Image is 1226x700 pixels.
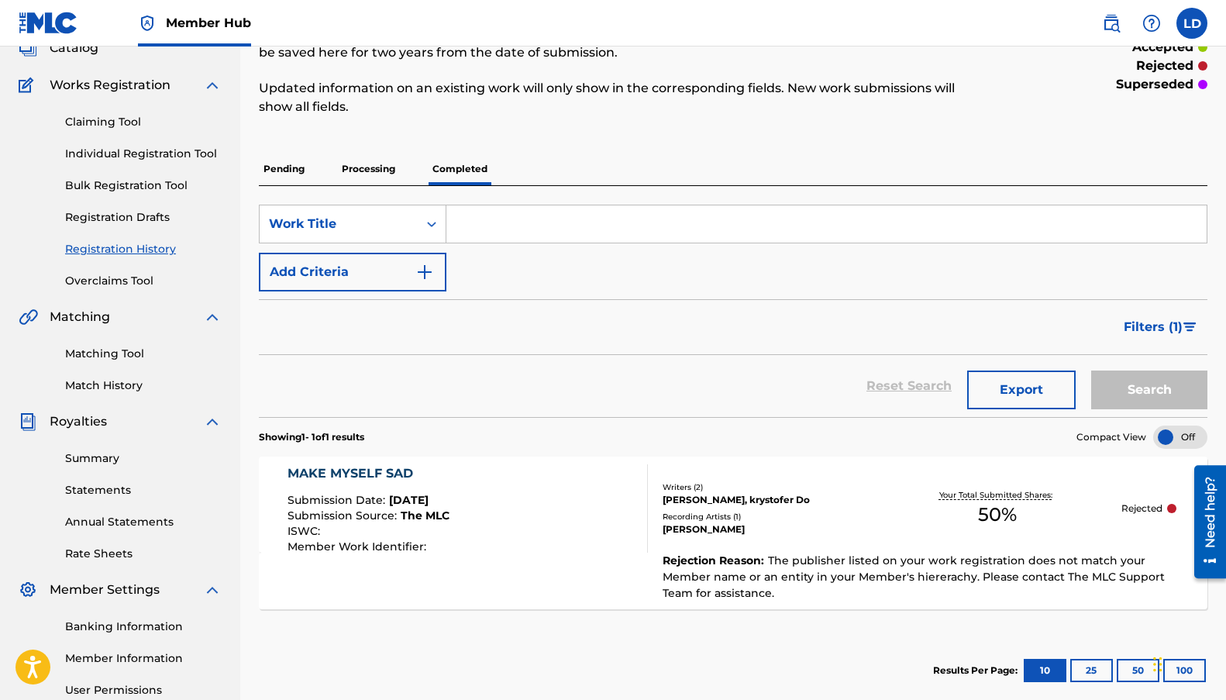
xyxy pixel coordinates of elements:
[939,489,1056,501] p: Your Total Submitted Shares:
[203,581,222,599] img: expand
[19,39,37,57] img: Catalog
[50,412,107,431] span: Royalties
[259,205,1207,417] form: Search Form
[1153,641,1162,688] div: Drag
[65,273,222,289] a: Overclaims Tool
[1096,8,1127,39] a: Public Search
[259,79,989,116] p: Updated information on an existing work will only show in the corresponding fields. New work subm...
[65,482,222,498] a: Statements
[1183,460,1226,584] iframe: Resource Center
[1124,318,1183,336] span: Filters ( 1 )
[663,522,873,536] div: [PERSON_NAME]
[19,308,38,326] img: Matching
[19,412,37,431] img: Royalties
[1132,38,1193,57] p: accepted
[1142,14,1161,33] img: help
[166,14,251,32] span: Member Hub
[19,76,39,95] img: Works Registration
[401,509,449,522] span: The MLC
[65,346,222,362] a: Matching Tool
[663,511,873,522] div: Recording Artists ( 1 )
[1102,14,1121,33] img: search
[933,664,1021,678] p: Results Per Page:
[65,619,222,635] a: Banking Information
[19,581,37,599] img: Member Settings
[288,493,389,507] span: Submission Date :
[65,378,222,394] a: Match History
[259,153,309,185] p: Pending
[259,457,1207,609] a: MAKE MYSELF SADSubmission Date:[DATE]Submission Source:The MLCISWC:Member Work Identifier:Writers...
[1136,57,1193,75] p: rejected
[50,76,170,95] span: Works Registration
[65,241,222,257] a: Registration History
[1076,430,1146,444] span: Compact View
[663,553,768,567] span: Rejection Reason :
[269,215,408,233] div: Work Title
[663,481,873,493] div: Writers ( 2 )
[50,581,160,599] span: Member Settings
[65,546,222,562] a: Rate Sheets
[203,412,222,431] img: expand
[337,153,400,185] p: Processing
[19,39,98,57] a: CatalogCatalog
[50,308,110,326] span: Matching
[1121,502,1162,516] p: Rejected
[65,450,222,467] a: Summary
[259,430,364,444] p: Showing 1 - 1 of 1 results
[288,509,401,522] span: Submission Source :
[288,540,430,553] span: Member Work Identifier :
[1114,308,1207,347] button: Filters (1)
[1117,659,1159,682] button: 50
[389,493,429,507] span: [DATE]
[65,178,222,194] a: Bulk Registration Tool
[19,12,78,34] img: MLC Logo
[288,464,449,483] div: MAKE MYSELF SAD
[65,682,222,698] a: User Permissions
[978,501,1017,529] span: 50 %
[415,263,434,281] img: 9d2ae6d4665cec9f34b9.svg
[428,153,492,185] p: Completed
[1183,322,1197,332] img: filter
[1116,75,1193,94] p: superseded
[65,650,222,667] a: Member Information
[1024,659,1066,682] button: 10
[259,253,446,291] button: Add Criteria
[65,146,222,162] a: Individual Registration Tool
[65,514,222,530] a: Annual Statements
[1070,659,1113,682] button: 25
[1149,626,1226,700] iframe: Chat Widget
[203,308,222,326] img: expand
[1136,8,1167,39] div: Help
[50,39,98,57] span: Catalog
[663,553,1165,600] span: The publisher listed on your work registration does not match your Member name or an entity in yo...
[138,14,157,33] img: Top Rightsholder
[1176,8,1207,39] div: User Menu
[65,209,222,226] a: Registration Drafts
[203,76,222,95] img: expand
[663,493,873,507] div: [PERSON_NAME], krystofer Do
[65,114,222,130] a: Claiming Tool
[288,524,324,538] span: ISWC :
[967,371,1076,409] button: Export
